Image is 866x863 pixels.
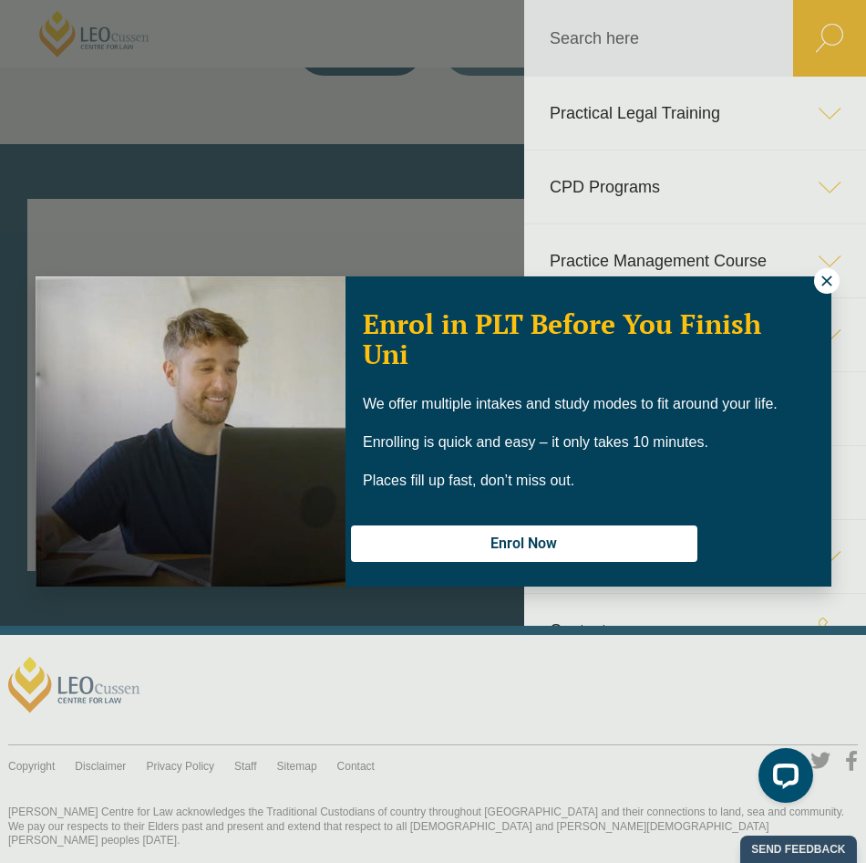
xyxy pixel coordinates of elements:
[814,268,840,294] button: Close
[363,306,761,372] span: Enrol in PLT Before You Finish Uni
[363,434,708,450] span: Enrolling is quick and easy – it only takes 10 minutes.
[744,741,820,817] iframe: LiveChat chat widget
[363,396,778,411] span: We offer multiple intakes and study modes to fit around your life.
[36,276,345,587] img: Woman in yellow blouse holding folders looking to the right and smiling
[363,473,574,488] span: Places fill up fast, don’t miss out.
[351,525,697,562] button: Enrol Now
